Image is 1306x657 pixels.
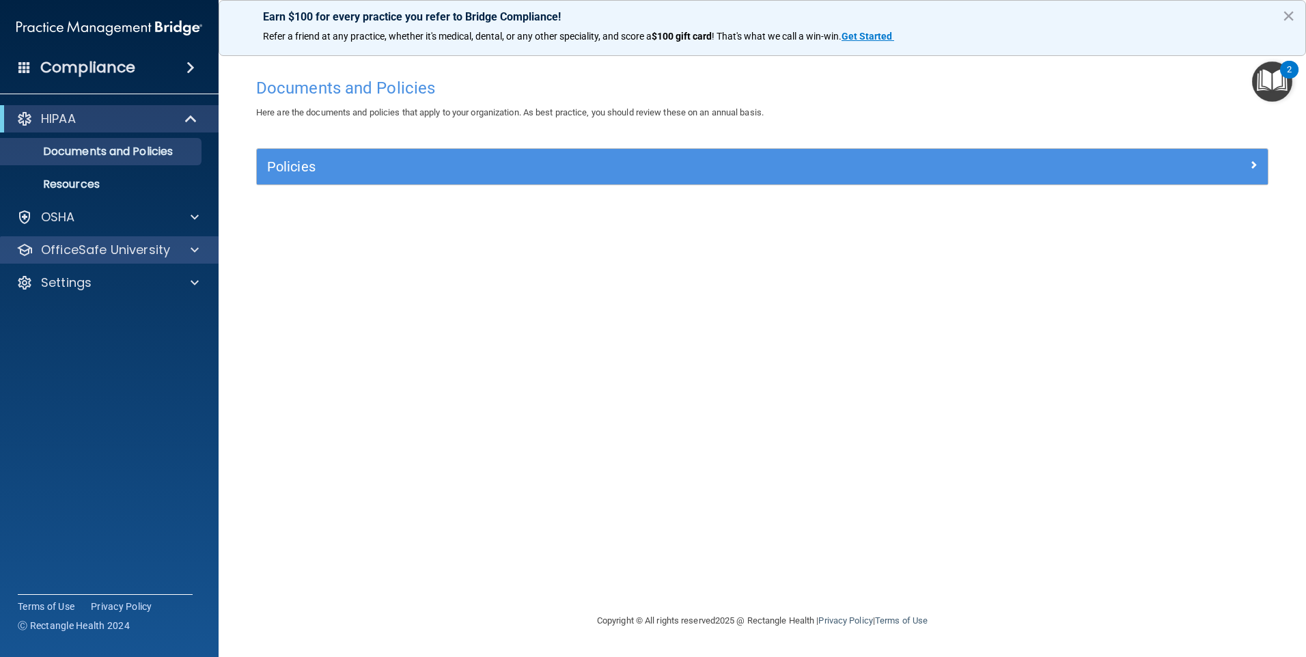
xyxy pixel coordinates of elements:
[818,615,872,626] a: Privacy Policy
[41,242,170,258] p: OfficeSafe University
[18,619,130,632] span: Ⓒ Rectangle Health 2024
[652,31,712,42] strong: $100 gift card
[40,58,135,77] h4: Compliance
[1282,5,1295,27] button: Close
[256,79,1268,97] h4: Documents and Policies
[842,31,894,42] a: Get Started
[9,178,195,191] p: Resources
[513,599,1012,643] div: Copyright © All rights reserved 2025 @ Rectangle Health | |
[263,10,1262,23] p: Earn $100 for every practice you refer to Bridge Compliance!
[91,600,152,613] a: Privacy Policy
[263,31,652,42] span: Refer a friend at any practice, whether it's medical, dental, or any other speciality, and score a
[267,159,1005,174] h5: Policies
[9,145,195,158] p: Documents and Policies
[842,31,892,42] strong: Get Started
[1287,70,1292,87] div: 2
[41,111,76,127] p: HIPAA
[712,31,842,42] span: ! That's what we call a win-win.
[267,156,1258,178] a: Policies
[41,275,92,291] p: Settings
[16,111,198,127] a: HIPAA
[16,209,199,225] a: OSHA
[875,615,928,626] a: Terms of Use
[18,600,74,613] a: Terms of Use
[1252,61,1292,102] button: Open Resource Center, 2 new notifications
[256,107,764,117] span: Here are the documents and policies that apply to your organization. As best practice, you should...
[16,14,202,42] img: PMB logo
[16,242,199,258] a: OfficeSafe University
[41,209,75,225] p: OSHA
[16,275,199,291] a: Settings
